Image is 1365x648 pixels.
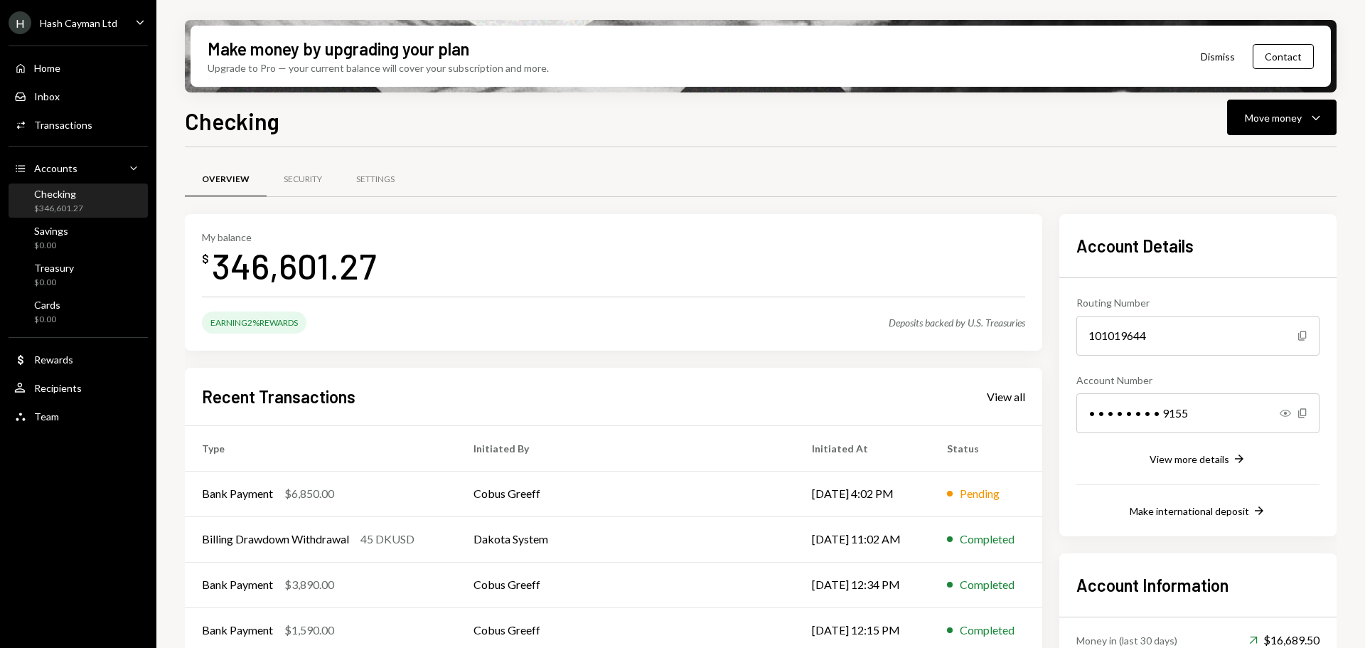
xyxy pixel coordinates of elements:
[339,161,412,198] a: Settings
[9,55,148,80] a: Home
[202,312,306,334] div: Earning 2% Rewards
[9,155,148,181] a: Accounts
[456,562,795,607] td: Cobus Greeff
[9,294,148,329] a: Cards$0.00
[208,60,549,75] div: Upgrade to Pro — your current balance will cover your subscription and more.
[1183,40,1253,73] button: Dismiss
[795,425,931,471] th: Initiated At
[34,90,60,102] div: Inbox
[284,576,334,593] div: $3,890.00
[360,531,414,548] div: 45 DKUSD
[987,390,1025,404] div: View all
[34,299,60,311] div: Cards
[930,425,1042,471] th: Status
[1245,110,1302,125] div: Move money
[34,410,59,423] div: Team
[1227,100,1337,135] button: Move money
[960,622,1015,639] div: Completed
[9,112,148,137] a: Transactions
[456,516,795,562] td: Dakota System
[34,62,60,74] div: Home
[456,471,795,516] td: Cobus Greeff
[9,83,148,109] a: Inbox
[1253,44,1314,69] button: Contact
[1076,633,1177,648] div: Money in (last 30 days)
[9,184,148,218] a: Checking$346,601.27
[9,221,148,255] a: Savings$0.00
[1076,295,1319,310] div: Routing Number
[202,531,349,548] div: Billing Drawdown Withdrawal
[960,485,1000,502] div: Pending
[202,576,273,593] div: Bank Payment
[9,257,148,292] a: Treasury$0.00
[795,562,931,607] td: [DATE] 12:34 PM
[267,161,339,198] a: Security
[1130,505,1249,517] div: Make international deposit
[202,485,273,502] div: Bank Payment
[212,243,376,288] div: 346,601.27
[889,317,1025,329] div: Deposits backed by U.S. Treasuries
[34,354,73,366] div: Rewards
[34,314,60,326] div: $0.00
[34,203,83,215] div: $346,601.27
[34,240,68,252] div: $0.00
[34,225,68,237] div: Savings
[34,262,74,274] div: Treasury
[284,485,334,502] div: $6,850.00
[284,622,334,639] div: $1,590.00
[185,425,456,471] th: Type
[34,277,74,289] div: $0.00
[1076,234,1319,257] h2: Account Details
[795,516,931,562] td: [DATE] 11:02 AM
[9,375,148,400] a: Recipients
[9,403,148,429] a: Team
[9,346,148,372] a: Rewards
[34,119,92,131] div: Transactions
[185,161,267,198] a: Overview
[40,17,117,29] div: Hash Cayman Ltd
[960,531,1015,548] div: Completed
[202,231,376,243] div: My balance
[202,385,355,408] h2: Recent Transactions
[1076,393,1319,433] div: • • • • • • • • 9155
[202,252,209,266] div: $
[356,174,395,186] div: Settings
[1076,316,1319,356] div: 101019644
[185,107,279,135] h1: Checking
[1076,573,1319,597] h2: Account Information
[208,37,469,60] div: Make money by upgrading your plan
[34,162,77,174] div: Accounts
[9,11,31,34] div: H
[795,471,931,516] td: [DATE] 4:02 PM
[202,622,273,639] div: Bank Payment
[202,174,250,186] div: Overview
[1150,452,1246,467] button: View more details
[1150,453,1229,465] div: View more details
[34,382,82,394] div: Recipients
[987,388,1025,404] a: View all
[1130,504,1266,519] button: Make international deposit
[284,174,322,186] div: Security
[34,188,83,200] div: Checking
[1076,373,1319,388] div: Account Number
[960,576,1015,593] div: Completed
[456,425,795,471] th: Initiated By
